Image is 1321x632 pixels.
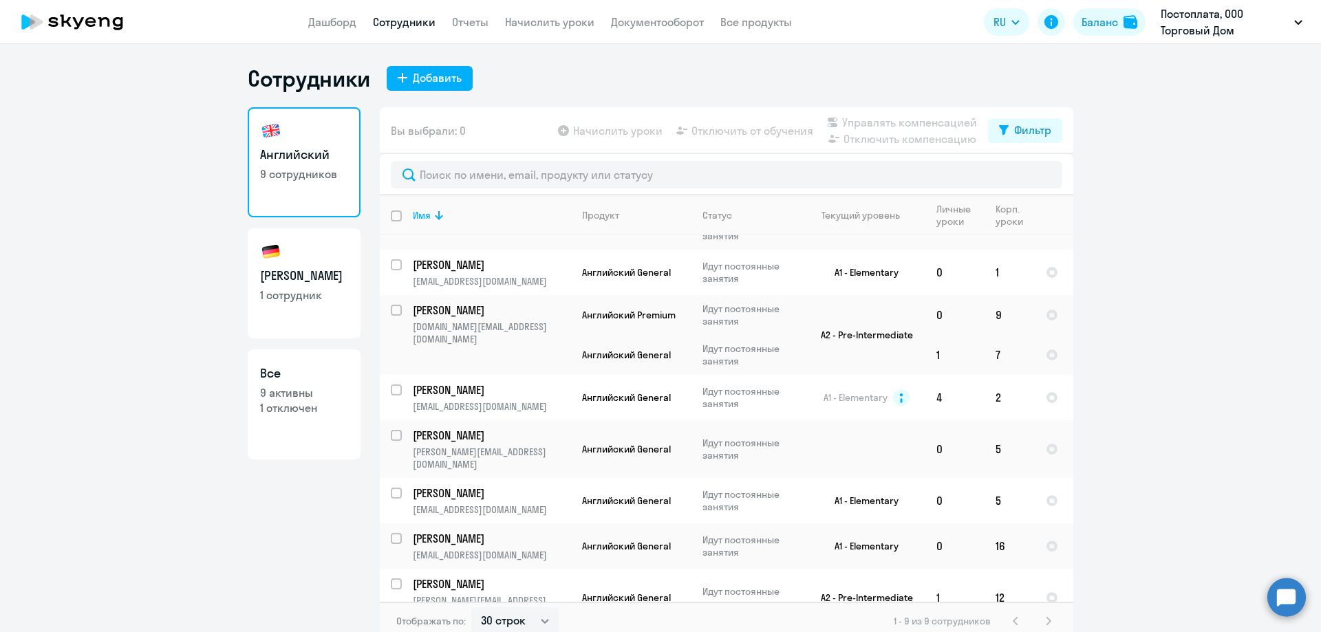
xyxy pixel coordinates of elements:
p: Идут постоянные занятия [702,488,797,513]
td: A1 - Elementary [797,478,925,523]
div: Личные уроки [936,203,984,228]
p: Идут постоянные занятия [702,534,797,558]
span: Английский General [582,494,671,507]
td: 1 [925,569,985,626]
td: 0 [925,250,985,295]
p: [PERSON_NAME] [413,257,568,272]
a: Отчеты [452,15,488,29]
p: [PERSON_NAME] [413,303,568,318]
span: Английский General [582,266,671,279]
span: RU [994,14,1006,30]
button: Балансbalance [1073,8,1146,36]
a: Все продукты [720,15,792,29]
p: [EMAIL_ADDRESS][DOMAIN_NAME] [413,549,570,561]
a: [PERSON_NAME] [413,576,570,591]
td: A1 - Elementary [797,250,925,295]
p: [PERSON_NAME] [413,382,568,397]
p: [PERSON_NAME] [413,576,568,591]
p: 9 активны [260,385,348,400]
img: balance [1124,15,1137,29]
td: A2 - Pre-Intermediate [797,569,925,626]
td: 7 [985,335,1035,375]
td: 2 [985,375,1035,420]
td: 0 [925,295,985,335]
span: Английский Premium [582,309,676,321]
span: Английский General [582,443,671,455]
a: [PERSON_NAME] [413,531,570,546]
td: 1 [925,335,985,375]
div: Имя [413,209,431,221]
a: [PERSON_NAME] [413,257,570,272]
img: english [260,120,282,142]
p: [PERSON_NAME][EMAIL_ADDRESS][DOMAIN_NAME] [413,594,570,619]
td: 5 [985,478,1035,523]
img: german [260,241,282,263]
a: Сотрудники [373,15,436,29]
span: Английский General [582,591,671,604]
p: Идут постоянные занятия [702,342,797,367]
p: [EMAIL_ADDRESS][DOMAIN_NAME] [413,400,570,413]
p: 9 сотрудников [260,166,348,182]
p: Идут постоянные занятия [702,385,797,410]
p: [DOMAIN_NAME][EMAIL_ADDRESS][DOMAIN_NAME] [413,320,570,345]
a: Документооборот [611,15,704,29]
div: Баланс [1082,14,1118,30]
td: 0 [925,523,985,569]
div: Фильтр [1014,122,1051,138]
div: Статус [702,209,732,221]
td: 9 [985,295,1035,335]
a: Дашборд [308,15,356,29]
span: Вы выбрали: 0 [391,122,466,139]
p: [EMAIL_ADDRESS][DOMAIN_NAME] [413,503,570,516]
span: Отображать по: [396,615,466,627]
p: Идут постоянные занятия [702,437,797,461]
p: 1 сотрудник [260,287,348,303]
span: Английский General [582,540,671,552]
p: Идут постоянные занятия [702,260,797,285]
p: [EMAIL_ADDRESS][DOMAIN_NAME] [413,275,570,287]
div: Корп. уроки [996,203,1034,228]
h3: Все [260,364,348,382]
p: Идут постоянные занятия [702,303,797,327]
div: Продукт [582,209,619,221]
h1: Сотрудники [248,65,370,92]
input: Поиск по имени, email, продукту или статусу [391,161,1062,188]
p: [PERSON_NAME] [413,486,568,501]
p: [PERSON_NAME] [413,428,568,443]
div: Текущий уровень [808,209,925,221]
p: Постоплата, ООО Торговый Дом "МОРОЗКО" [1161,6,1289,39]
button: RU [984,8,1029,36]
a: [PERSON_NAME]1 сотрудник [248,228,361,338]
p: Идут постоянные занятия [702,585,797,610]
p: [PERSON_NAME][EMAIL_ADDRESS][DOMAIN_NAME] [413,446,570,470]
td: 12 [985,569,1035,626]
a: [PERSON_NAME] [413,382,570,397]
td: 0 [925,478,985,523]
h3: [PERSON_NAME] [260,267,348,285]
td: A1 - Elementary [797,523,925,569]
td: 4 [925,375,985,420]
td: 16 [985,523,1035,569]
a: [PERSON_NAME] [413,486,570,501]
p: 1 отключен [260,400,348,415]
button: Фильтр [988,118,1062,143]
div: Текущий уровень [821,209,900,221]
td: A2 - Pre-Intermediate [797,295,925,375]
div: Имя [413,209,570,221]
a: Все9 активны1 отключен [248,349,361,459]
button: Постоплата, ООО Торговый Дом "МОРОЗКО" [1154,6,1309,39]
a: [PERSON_NAME] [413,428,570,443]
a: Начислить уроки [505,15,594,29]
a: [PERSON_NAME] [413,303,570,318]
td: 1 [985,250,1035,295]
span: Английский General [582,349,671,361]
p: [PERSON_NAME] [413,531,568,546]
span: Английский General [582,391,671,404]
h3: Английский [260,146,348,164]
span: A1 - Elementary [824,391,888,404]
td: 0 [925,420,985,478]
span: 1 - 9 из 9 сотрудников [894,615,991,627]
td: 5 [985,420,1035,478]
a: Английский9 сотрудников [248,107,361,217]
